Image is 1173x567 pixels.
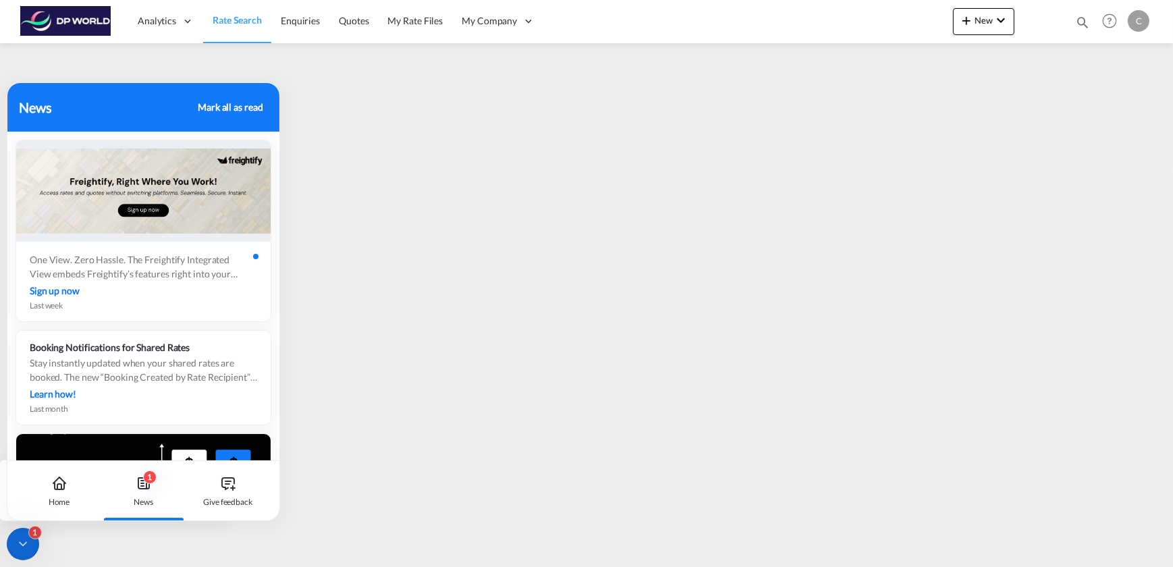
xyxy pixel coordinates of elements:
[1128,10,1149,32] div: C
[1075,15,1090,30] md-icon: icon-magnify
[388,15,443,26] span: My Rate Files
[339,15,369,26] span: Quotes
[462,14,517,28] span: My Company
[1075,15,1090,35] div: icon-magnify
[281,15,320,26] span: Enquiries
[213,14,262,26] span: Rate Search
[958,15,1009,26] span: New
[1098,9,1121,32] span: Help
[953,8,1014,35] button: icon-plus 400-fgNewicon-chevron-down
[993,12,1009,28] md-icon: icon-chevron-down
[1098,9,1128,34] div: Help
[138,14,176,28] span: Analytics
[20,6,111,36] img: c08ca190194411f088ed0f3ba295208c.png
[958,12,975,28] md-icon: icon-plus 400-fg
